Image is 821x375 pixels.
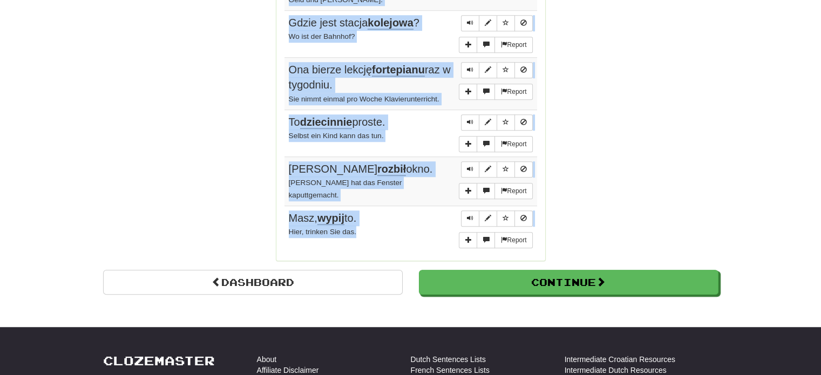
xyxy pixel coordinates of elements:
[289,179,402,199] small: [PERSON_NAME] hat das Fenster kaputtgemacht.
[459,183,477,199] button: Add sentence to collection
[494,183,532,199] button: Report
[459,37,477,53] button: Add sentence to collection
[411,354,486,365] a: Dutch Sentences Lists
[103,354,215,367] a: Clozemaster
[419,270,718,295] button: Continue
[514,114,533,131] button: Toggle ignore
[461,161,479,178] button: Play sentence audio
[459,84,532,100] div: More sentence controls
[300,116,352,129] u: dziecinnie
[461,15,533,31] div: Sentence controls
[289,95,439,103] small: Sie nimmt einmal pro Woche Klavierunterricht.
[479,210,497,227] button: Edit sentence
[289,17,419,30] span: Gdzie jest stacja ?
[289,228,356,236] small: Hier, trinken Sie das.
[497,114,515,131] button: Toggle favorite
[317,212,344,225] u: wypij
[461,114,533,131] div: Sentence controls
[514,210,533,227] button: Toggle ignore
[494,37,532,53] button: Report
[372,64,425,77] u: fortepianu
[497,15,515,31] button: Toggle favorite
[459,232,532,248] div: More sentence controls
[514,161,533,178] button: Toggle ignore
[459,232,477,248] button: Add sentence to collection
[461,114,479,131] button: Play sentence audio
[103,270,403,295] a: Dashboard
[289,163,433,176] span: [PERSON_NAME] okno.
[479,114,497,131] button: Edit sentence
[459,136,532,152] div: More sentence controls
[289,132,384,140] small: Selbst ein Kind kann das tun.
[479,161,497,178] button: Edit sentence
[459,136,477,152] button: Add sentence to collection
[257,354,277,365] a: About
[368,17,413,30] u: kolejowa
[289,212,357,225] span: Masz, to.
[377,163,406,176] u: rozbił
[461,15,479,31] button: Play sentence audio
[459,37,532,53] div: More sentence controls
[514,15,533,31] button: Toggle ignore
[494,136,532,152] button: Report
[461,62,479,78] button: Play sentence audio
[459,183,532,199] div: More sentence controls
[289,64,451,91] span: Ona bierze lekcję raz w tygodniu.
[565,354,675,365] a: Intermediate Croatian Resources
[459,84,477,100] button: Add sentence to collection
[497,161,515,178] button: Toggle favorite
[461,62,533,78] div: Sentence controls
[494,232,532,248] button: Report
[479,62,497,78] button: Edit sentence
[497,210,515,227] button: Toggle favorite
[494,84,532,100] button: Report
[479,15,497,31] button: Edit sentence
[497,62,515,78] button: Toggle favorite
[289,32,355,40] small: Wo ist der Bahnhof?
[461,210,533,227] div: Sentence controls
[514,62,533,78] button: Toggle ignore
[461,161,533,178] div: Sentence controls
[289,116,385,129] span: To proste.
[461,210,479,227] button: Play sentence audio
